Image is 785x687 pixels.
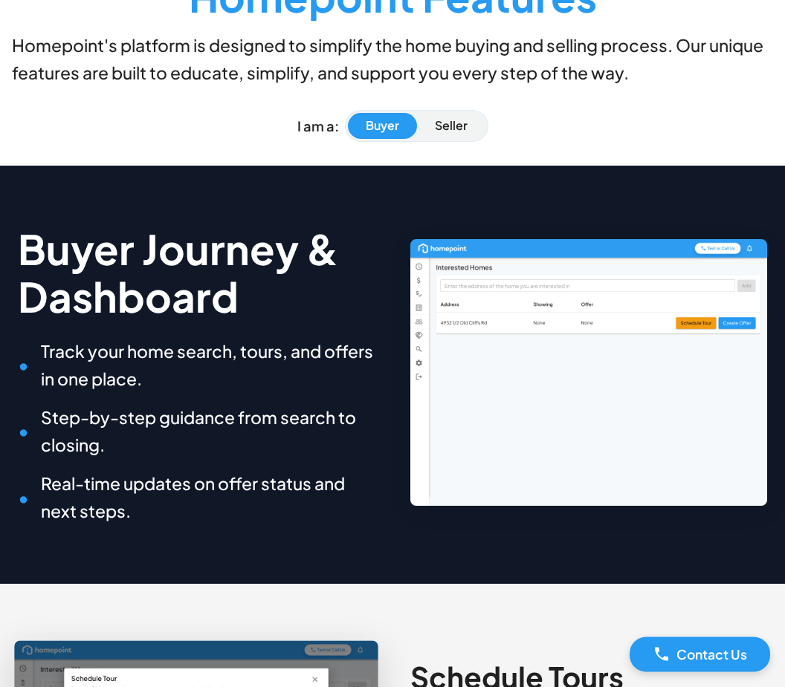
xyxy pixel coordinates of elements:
h6: Step-by-step guidance from search to closing. [18,405,375,459]
button: Seller [417,114,485,140]
h6: Track your home search, tours, and offers in one place. [18,339,375,393]
div: user type [345,111,488,143]
img: Buyer Journey & Dashboard [410,240,767,507]
p: Contact Us [676,645,747,664]
p: I am a: [297,117,339,137]
h3: Buyer Journey & Dashboard [18,226,375,321]
p: Buyer [366,118,399,135]
button: Buyer [348,114,417,140]
h6: Real-time updates on offer status and next steps. [18,471,375,525]
p: Seller [435,118,468,135]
